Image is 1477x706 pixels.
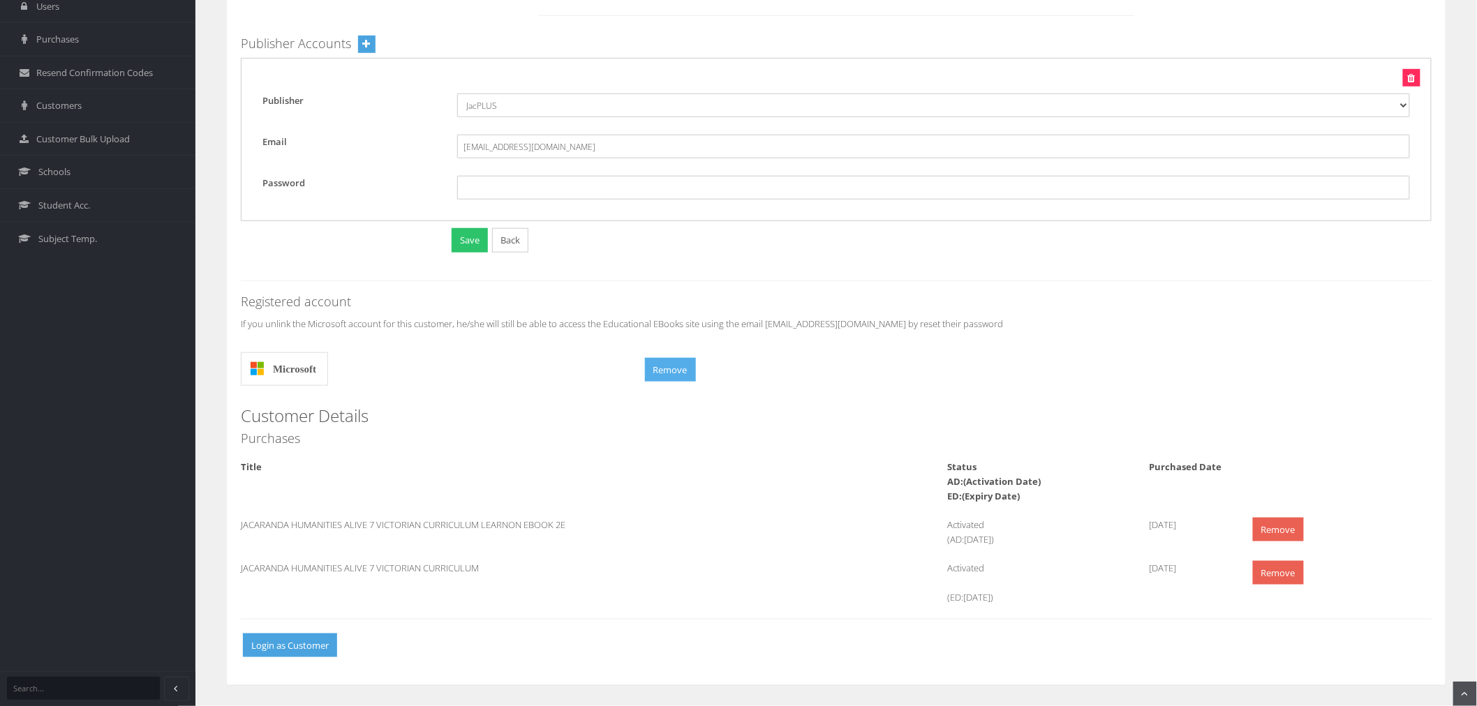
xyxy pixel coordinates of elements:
button: Remove [645,358,696,382]
h4: Registered account [241,295,1432,309]
span: Customer Bulk Upload [36,133,130,146]
span: Student Acc. [38,199,90,212]
span: Subject Temp. [38,232,97,246]
label: Email [252,135,447,149]
label: Publisher [252,93,447,108]
button: Login as Customer [243,633,337,658]
input: Search... [7,677,160,700]
div: Activated (ED:[DATE]) [937,561,1139,605]
a: Remove [1253,518,1304,542]
div: Title [230,460,735,474]
h3: Customer Details [241,407,1432,425]
h4: Publisher Accounts [241,37,351,51]
span: Purchases [36,33,79,46]
div: JACARANDA HUMANITIES ALIVE 7 VICTORIAN CURRICULUM LEARNON EBOOK 2E [230,518,735,532]
button: Save [452,228,488,253]
a: Remove [1253,561,1304,585]
div: [DATE] [1139,561,1240,576]
div: [DATE] [1139,518,1240,532]
p: If you unlink the Microsoft account for this customer, he/she will still be able to access the Ed... [241,316,1432,331]
div: Status AD:(Activation Date) ED:(Expiry Date) [937,460,1139,504]
h4: Purchases [241,432,1432,446]
div: JACARANDA HUMANITIES ALIVE 7 VICTORIAN CURRICULUM [230,561,735,576]
span: Customers [36,99,82,112]
div: Activated (AD:[DATE]) [937,518,1139,547]
span: Schools [38,165,70,179]
span: Resend Confirmation Codes [36,66,153,80]
a: Back [492,228,528,253]
div: Purchased Date [1139,460,1240,474]
span: Microsoft [273,352,316,386]
label: Password [252,176,447,190]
